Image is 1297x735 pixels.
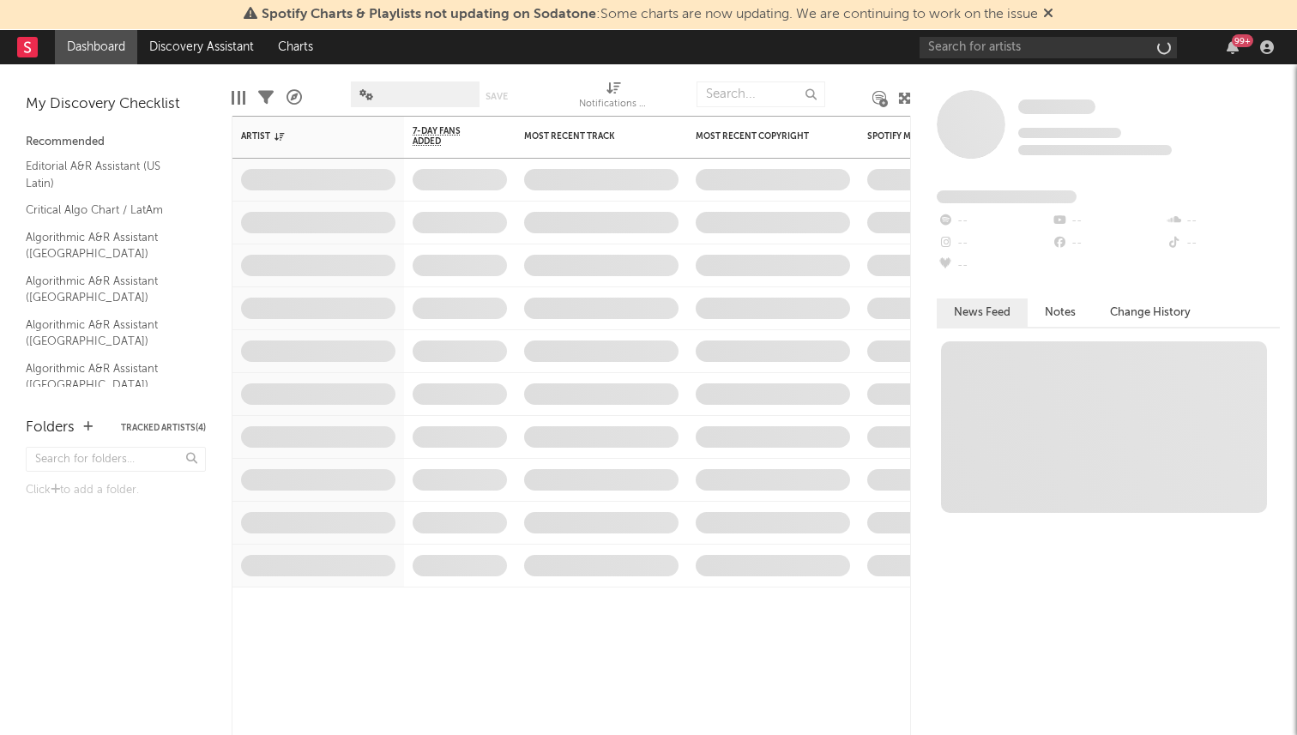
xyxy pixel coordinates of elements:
span: Dismiss [1043,8,1053,21]
span: Some Artist [1018,99,1095,114]
div: Notifications (Artist) [579,73,648,123]
div: -- [1051,232,1165,255]
button: Change History [1093,298,1208,327]
button: Notes [1028,298,1093,327]
a: Discovery Assistant [137,30,266,64]
a: Some Artist [1018,99,1095,116]
input: Search for folders... [26,447,206,472]
span: Tracking Since: [DATE] [1018,128,1121,138]
div: A&R Pipeline [287,73,302,123]
a: Dashboard [55,30,137,64]
button: 99+ [1227,40,1239,54]
div: -- [1051,210,1165,232]
a: Algorithmic A&R Assistant ([GEOGRAPHIC_DATA]) [26,272,189,307]
span: 7-Day Fans Added [413,126,481,147]
input: Search... [697,81,825,107]
div: -- [937,255,1051,277]
button: Tracked Artists(4) [121,424,206,432]
button: News Feed [937,298,1028,327]
a: Critical Algo Chart / LatAm [26,201,189,220]
div: Click to add a folder. [26,480,206,501]
span: 0 fans last week [1018,145,1172,155]
a: Algorithmic A&R Assistant ([GEOGRAPHIC_DATA]) [26,228,189,263]
div: Spotify Monthly Listeners [867,131,996,142]
div: Most Recent Copyright [696,131,824,142]
div: Recommended [26,132,206,153]
div: -- [937,232,1051,255]
span: : Some charts are now updating. We are continuing to work on the issue [262,8,1038,21]
div: 99 + [1232,34,1253,47]
a: Editorial A&R Assistant (US Latin) [26,157,189,192]
a: Charts [266,30,325,64]
input: Search for artists [920,37,1177,58]
div: -- [1166,232,1280,255]
div: Edit Columns [232,73,245,123]
a: Algorithmic A&R Assistant ([GEOGRAPHIC_DATA]) [26,359,189,395]
div: -- [937,210,1051,232]
div: Notifications (Artist) [579,94,648,115]
div: Filters [258,73,274,123]
div: -- [1166,210,1280,232]
span: Fans Added by Platform [937,190,1077,203]
div: Folders [26,418,75,438]
div: Most Recent Track [524,131,653,142]
button: Save [486,92,508,101]
div: Artist [241,131,370,142]
a: Algorithmic A&R Assistant ([GEOGRAPHIC_DATA]) [26,316,189,351]
span: Spotify Charts & Playlists not updating on Sodatone [262,8,596,21]
div: My Discovery Checklist [26,94,206,115]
